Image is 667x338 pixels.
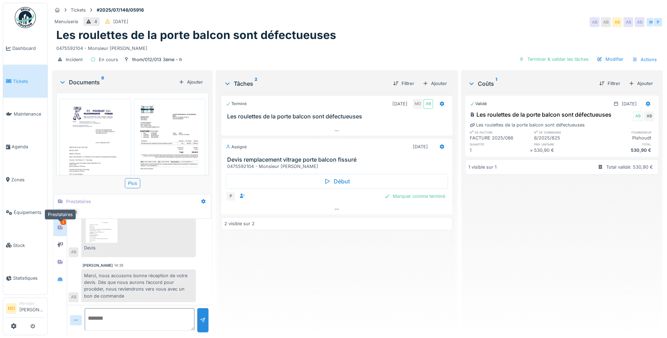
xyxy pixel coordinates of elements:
[534,147,594,154] div: 530,90 €
[646,17,656,27] div: W
[94,7,147,13] strong: #2025/07/146/05916
[227,156,449,163] h3: Devis remplacement vitrage porte balcon fissuré
[590,17,599,27] div: AB
[3,262,47,294] a: Statistiques
[594,142,654,147] h6: total
[13,242,45,249] span: Stock
[470,147,530,154] div: 1
[59,78,176,86] div: Documents
[594,135,654,141] div: Pishoudt
[14,111,45,117] span: Maintenance
[534,130,594,135] h6: n° de commande
[14,209,45,216] span: Équipements
[622,100,637,107] div: [DATE]
[3,229,47,261] a: Stock
[601,17,611,27] div: AB
[15,7,36,28] img: Badge_color-CXgf-gQk.svg
[66,56,83,63] div: Incident
[132,56,182,63] div: thom/012/013 3ème - h
[136,100,204,197] img: dx8y8z7o7ef7y7bqffa8b6kdjr2d
[468,79,594,88] div: Coûts
[470,122,585,128] div: Les roulettes de la porte balcon sont défectueuses
[56,28,336,42] h1: Les roulettes de la porte balcon sont défectueuses
[594,54,626,64] div: Modifier
[470,142,530,147] h6: quantité
[227,113,449,120] h3: Les roulettes de la porte balcon sont défectueuses
[61,100,129,197] img: ntkyh464j4db2iisn3v1gsv39ol1
[3,65,47,97] a: Tickets
[470,110,611,119] div: Les roulettes de la porte balcon sont défectueuses
[60,220,66,225] div: 2
[623,17,633,27] div: AB
[3,98,47,130] a: Maintenance
[633,111,643,121] div: AB
[69,207,79,217] div: AB
[413,99,423,109] div: MD
[255,79,257,88] sup: 2
[69,247,78,257] div: AB
[596,79,623,88] div: Filtrer
[84,245,119,251] div: Devis [DEMOGRAPHIC_DATA]pdf
[470,130,530,135] h6: n° de facture
[12,45,45,52] span: Dashboard
[594,147,654,154] div: 530,90 €
[530,147,534,154] div: ×
[226,174,448,189] div: Début
[413,143,428,150] div: [DATE]
[534,135,594,141] div: 6/2025/825
[3,163,47,196] a: Zones
[420,79,450,88] div: Ajouter
[6,301,45,318] a: MD Manager[PERSON_NAME]
[381,191,448,201] div: Marquer comme terminé
[6,303,17,314] li: MD
[392,100,408,107] div: [DATE]
[224,220,255,227] div: 2 visible sur 2
[470,135,530,141] div: FACTURE 2025/086
[226,191,236,201] div: P
[99,56,118,63] div: En cours
[13,78,45,85] span: Tickets
[11,176,45,183] span: Zones
[45,209,76,220] div: Prestataires
[62,207,72,217] div: P
[224,79,387,88] div: Tâches
[55,207,65,217] div: MD
[19,301,45,316] li: [PERSON_NAME]
[226,144,247,150] div: Assigné
[534,142,594,147] h6: prix unitaire
[390,79,417,88] div: Filtrer
[594,130,654,135] h6: fournisseur
[516,54,591,64] div: Terminer & valider les tâches
[94,18,97,25] div: 4
[3,130,47,163] a: Agenda
[114,263,123,268] div: 14:35
[635,17,644,27] div: AB
[66,198,91,205] div: Prestataires
[423,99,433,109] div: AB
[226,101,247,107] div: Terminé
[54,18,78,25] div: Menuiserie
[56,42,659,52] div: 0475592104 - Monsieur [PERSON_NAME]
[13,275,45,281] span: Statistiques
[125,178,140,188] div: Plus
[69,292,78,302] div: AB
[606,164,653,170] div: Total validé: 530,90 €
[653,17,663,27] div: P
[227,163,449,170] div: 0475592104 - Monsieur [PERSON_NAME]
[101,78,104,86] sup: 6
[644,111,654,121] div: AB
[626,79,656,88] div: Ajouter
[113,18,128,25] div: [DATE]
[81,187,196,257] div: Un nouveau fichier a été ajouté à la conversation par [PERSON_NAME]
[176,77,206,87] div: Ajouter
[83,263,113,268] div: [PERSON_NAME]
[12,143,45,150] span: Agenda
[71,7,86,13] div: Tickets
[3,32,47,65] a: Dashboard
[81,269,196,302] div: Merci, nous accusons bonne réception de votre devis. Dès que nous aurons l’accord pour procéder, ...
[19,301,45,306] div: Manager
[495,79,497,88] sup: 1
[629,54,660,65] div: Actions
[612,17,622,27] div: AB
[3,196,47,229] a: Équipements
